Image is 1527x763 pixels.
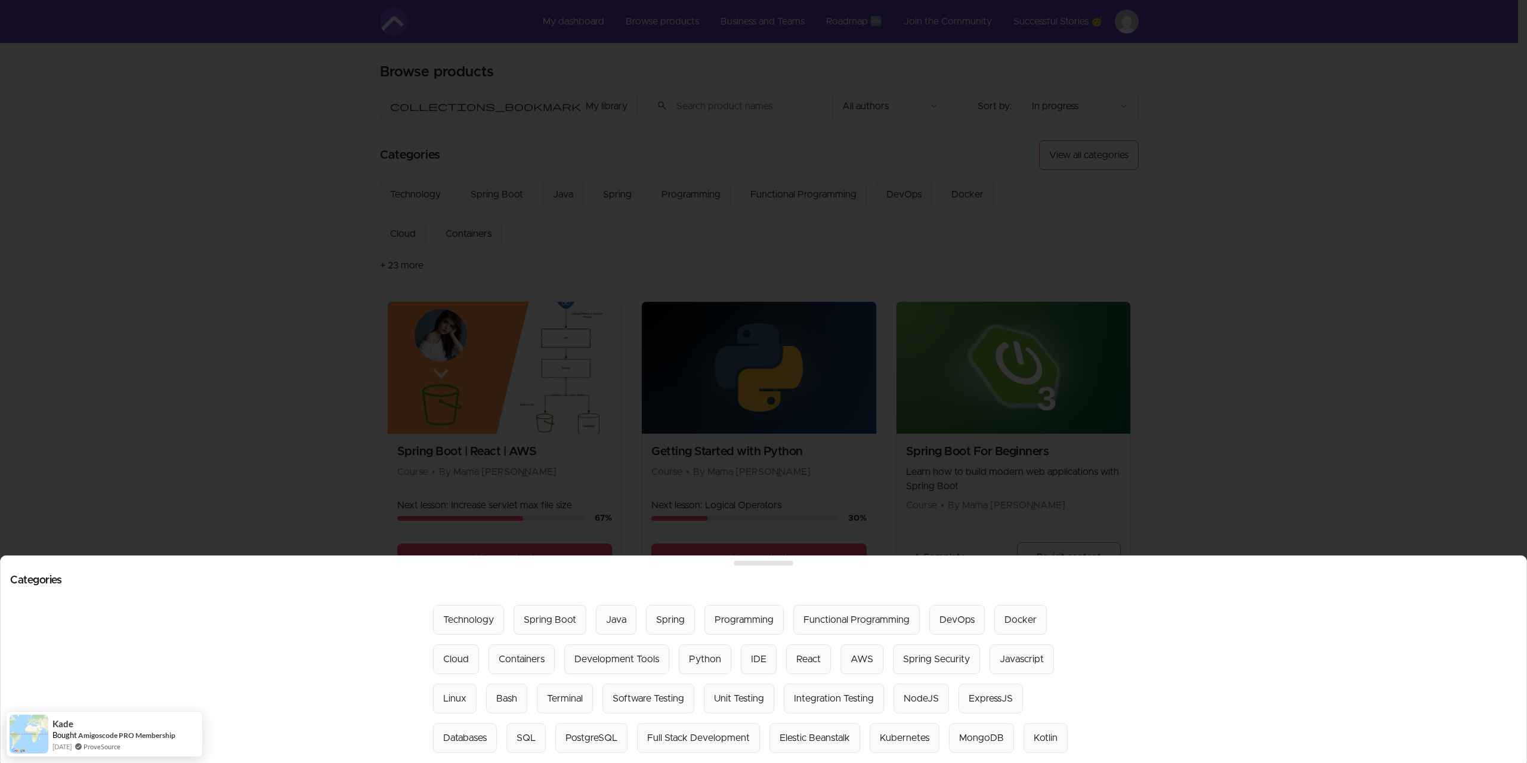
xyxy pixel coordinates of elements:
div: Spring Security [903,652,970,666]
div: Programming [715,613,774,627]
div: AWS [851,652,873,666]
div: Bash [496,691,517,706]
div: NodeJS [904,691,939,706]
div: MongoDB [959,731,1004,745]
div: Unit Testing [714,691,764,706]
div: Spring Boot [524,613,576,627]
div: Python [689,652,721,666]
div: Kubernetes [880,731,929,745]
div: DevOps [939,613,975,627]
div: Kotlin [1034,731,1058,745]
div: Javascript [1000,652,1044,666]
div: PostgreSQL [565,731,617,745]
div: Spring [656,613,685,627]
div: Elestic Beanstalk [780,731,850,745]
div: Cloud [443,652,469,666]
div: Development Tools [574,652,659,666]
div: ExpressJS [969,691,1013,706]
div: Containers [499,652,545,666]
div: Terminal [547,691,583,706]
div: Technology [443,613,494,627]
div: Java [606,613,626,627]
h2: Categories [10,575,1517,586]
div: Docker [1004,613,1037,627]
div: IDE [751,652,766,666]
div: Linux [443,691,466,706]
div: Software Testing [613,691,684,706]
div: SQL [517,731,536,745]
div: Databases [443,731,487,745]
div: Integration Testing [794,691,874,706]
div: Full Stack Development [647,731,750,745]
div: React [796,652,821,666]
div: Functional Programming [803,613,910,627]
